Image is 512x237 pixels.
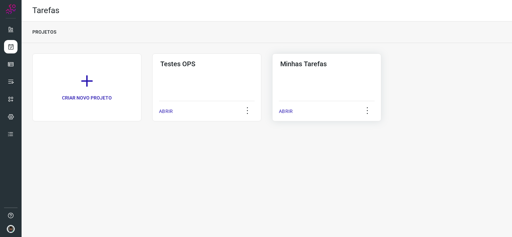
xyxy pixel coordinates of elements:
[32,6,59,15] h2: Tarefas
[32,29,56,36] p: PROJETOS
[280,60,373,68] h3: Minhas Tarefas
[6,4,16,14] img: Logo
[7,225,15,233] img: d44150f10045ac5288e451a80f22ca79.png
[279,108,293,115] p: ABRIR
[160,60,253,68] h3: Testes OPS
[159,108,173,115] p: ABRIR
[62,94,112,102] p: CRIAR NOVO PROJETO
